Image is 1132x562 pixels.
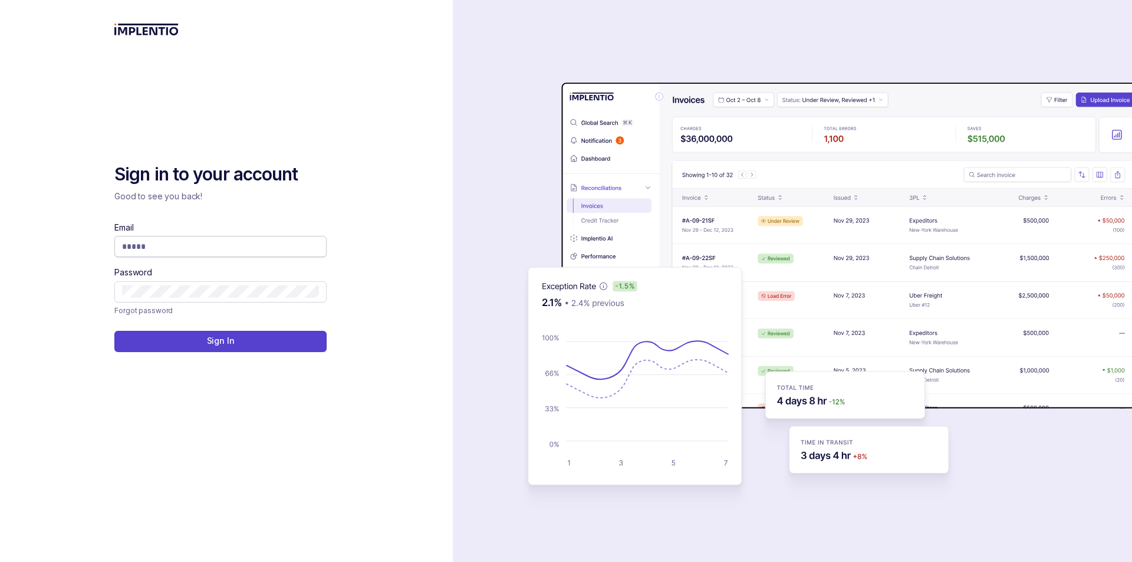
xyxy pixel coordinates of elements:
[207,335,235,347] p: Sign In
[114,267,152,278] label: Password
[114,331,327,352] button: Sign In
[114,305,173,317] p: Forgot password
[114,305,173,317] a: Link Forgot password
[114,222,133,234] label: Email
[114,163,327,186] h2: Sign in to your account
[114,190,327,202] p: Good to see you back!
[114,24,179,35] img: logo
